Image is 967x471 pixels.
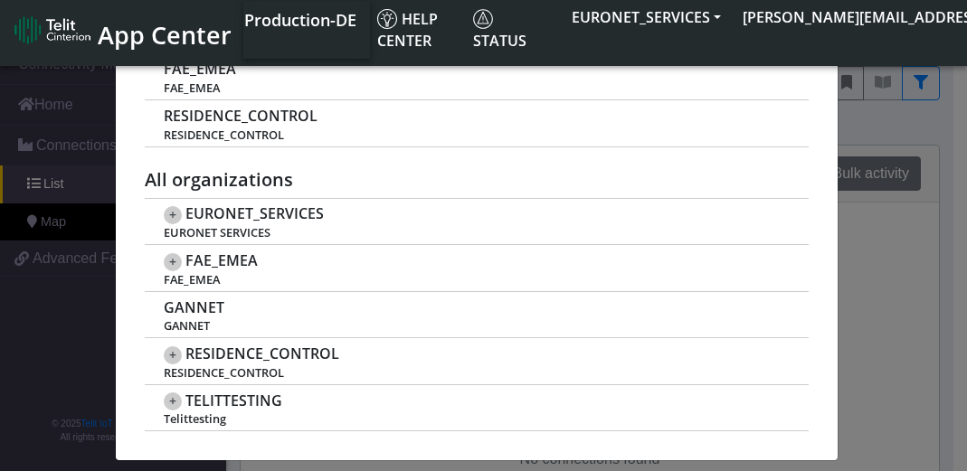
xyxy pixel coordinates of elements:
a: App Center [14,11,229,50]
span: EURONET SERVICES [164,226,790,240]
span: Telittesting [164,412,790,426]
span: FAE_EMEA [164,61,236,78]
h5: All organizations [145,169,809,191]
span: Production-DE [244,9,356,31]
img: status.svg [473,9,493,29]
span: RESIDENCE_CONTROL [164,128,790,142]
span: RESIDENCE_CONTROL [185,345,339,363]
span: FAE_EMEA [164,81,790,95]
a: Status [466,1,561,59]
span: RESIDENCE_CONTROL [164,108,318,125]
span: + [164,253,182,271]
a: Your current platform instance [243,1,356,37]
span: Status [473,9,526,51]
span: TELITTESTING [185,392,282,410]
span: App Center [98,18,232,52]
span: GANNET [164,299,224,316]
span: Help center [377,9,438,51]
span: RESIDENCE_CONTROL [164,366,790,380]
span: + [164,206,182,224]
img: knowledge.svg [377,9,397,29]
span: FAE_EMEA [185,252,258,269]
span: FAE_EMEA [164,273,790,287]
span: + [164,346,182,364]
span: EURONET_SERVICES [185,205,324,222]
span: GANNET [164,319,790,333]
img: logo-telit-cinterion-gw-new.png [14,15,90,44]
a: Help center [370,1,466,59]
span: + [164,392,182,410]
button: EURONET_SERVICES [561,1,732,33]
